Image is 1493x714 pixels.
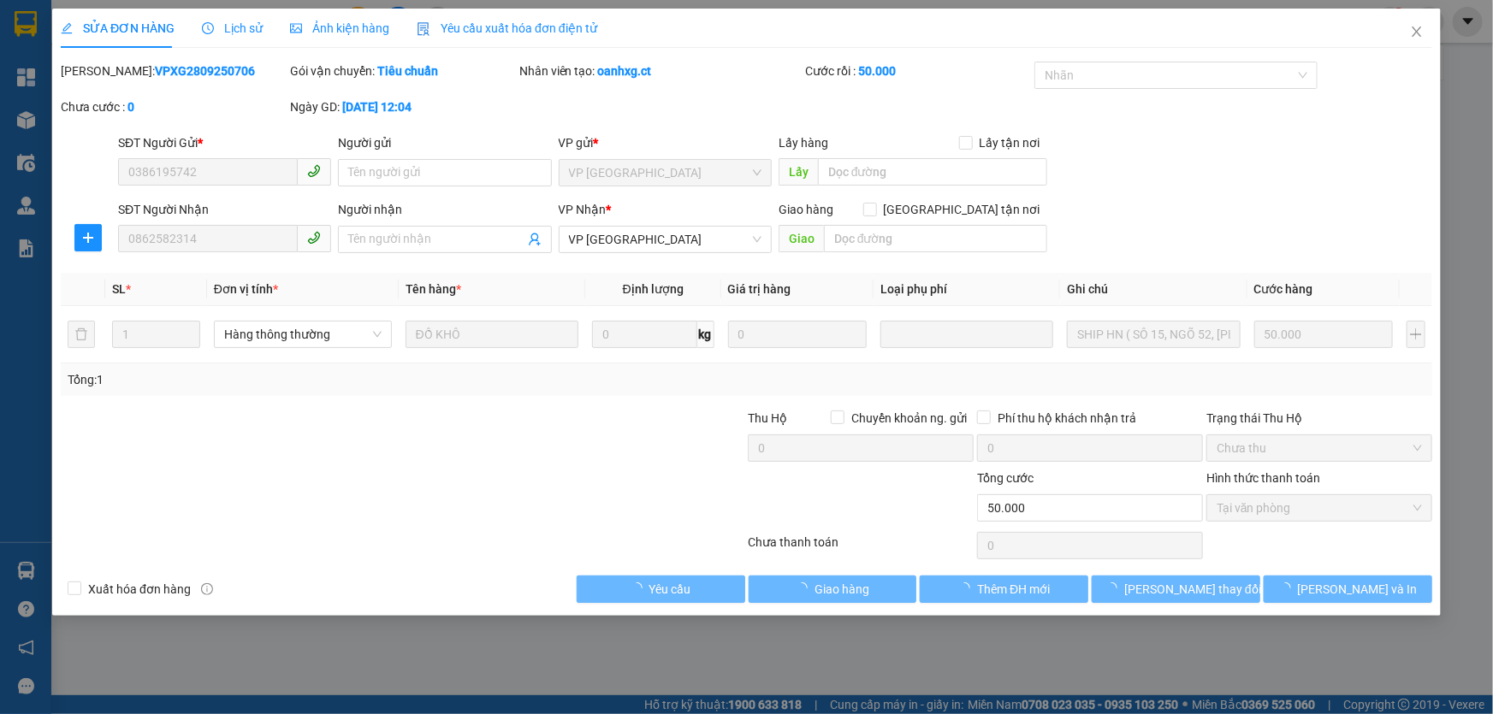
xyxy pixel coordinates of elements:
button: Giao hàng [749,575,917,603]
span: edit [61,22,73,34]
b: VPXG2809250706 [155,64,255,78]
input: Ghi Chú [1067,321,1240,348]
span: Chưa thu [1217,435,1422,461]
input: VD: Bàn, Ghế [406,321,578,348]
div: Nhân viên tạo: [519,62,803,80]
div: Tổng: 1 [68,370,577,389]
span: Tổng cước [977,471,1034,485]
span: Xuất hóa đơn hàng [81,580,198,599]
span: loading [1105,582,1124,594]
div: [PERSON_NAME]: [61,62,287,80]
th: Ghi chú [1060,273,1247,306]
div: SĐT Người Gửi [118,133,331,152]
input: 0 [1254,321,1394,348]
span: Cước hàng [1254,282,1313,296]
input: 0 [728,321,868,348]
button: Thêm ĐH mới [920,575,1088,603]
span: Giao [779,225,824,252]
span: Lấy [779,158,818,186]
b: oanhxg.ct [598,64,652,78]
span: Yêu cầu [649,580,691,599]
span: SL [112,282,126,296]
span: loading [958,582,977,594]
span: Tại văn phòng [1217,495,1422,521]
span: clock-circle [202,22,214,34]
span: loading [796,582,815,594]
span: VP Xuân Giang [569,160,761,186]
span: user-add [528,233,542,246]
span: Thêm ĐH mới [977,580,1050,599]
span: Giá trị hàng [728,282,791,296]
span: loading [631,582,649,594]
span: VP Nhận [559,203,607,216]
span: Lấy tận nơi [973,133,1047,152]
div: Trạng thái Thu Hộ [1206,409,1432,428]
button: [PERSON_NAME] thay đổi [1092,575,1260,603]
div: Chưa thanh toán [747,533,976,563]
div: VP gửi [559,133,772,152]
div: Chưa cước : [61,97,287,116]
span: plus [75,231,101,245]
label: Hình thức thanh toán [1206,471,1320,485]
div: Gói vận chuyển: [290,62,516,80]
button: Close [1393,9,1441,56]
span: info-circle [201,583,213,595]
span: loading [1279,582,1298,594]
button: Yêu cầu [577,575,745,603]
div: Cước rồi : [805,62,1031,80]
span: Giao hàng [815,580,869,599]
th: Loại phụ phí [874,273,1060,306]
div: Ngày GD: [290,97,516,116]
span: [GEOGRAPHIC_DATA] tận nơi [877,200,1047,219]
span: SỬA ĐƠN HÀNG [61,21,175,35]
span: Định lượng [623,282,684,296]
span: Hàng thông thường [224,322,382,347]
span: VP Mỹ Đình [569,227,761,252]
span: kg [697,321,714,348]
b: Tiêu chuẩn [377,64,438,78]
span: Phí thu hộ khách nhận trả [991,409,1143,428]
b: 50.000 [858,64,896,78]
span: phone [307,231,321,245]
button: plus [1407,321,1425,348]
span: [PERSON_NAME] và In [1298,580,1418,599]
span: Chuyển khoản ng. gửi [844,409,974,428]
div: Người gửi [338,133,551,152]
button: [PERSON_NAME] và In [1264,575,1432,603]
input: Dọc đường [824,225,1047,252]
div: Người nhận [338,200,551,219]
span: Lịch sử [202,21,263,35]
span: Lấy hàng [779,136,828,150]
span: Yêu cầu xuất hóa đơn điện tử [417,21,597,35]
span: [PERSON_NAME] thay đổi [1124,580,1261,599]
input: Dọc đường [818,158,1047,186]
div: SĐT Người Nhận [118,200,331,219]
span: Tên hàng [406,282,461,296]
button: delete [68,321,95,348]
button: plus [74,224,102,251]
span: Đơn vị tính [214,282,278,296]
span: close [1410,25,1424,38]
span: picture [290,22,302,34]
span: phone [307,164,321,178]
span: Ảnh kiện hàng [290,21,389,35]
span: Giao hàng [779,203,833,216]
img: icon [417,22,430,36]
b: 0 [127,100,134,114]
b: [DATE] 12:04 [342,100,412,114]
span: Thu Hộ [748,411,787,425]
